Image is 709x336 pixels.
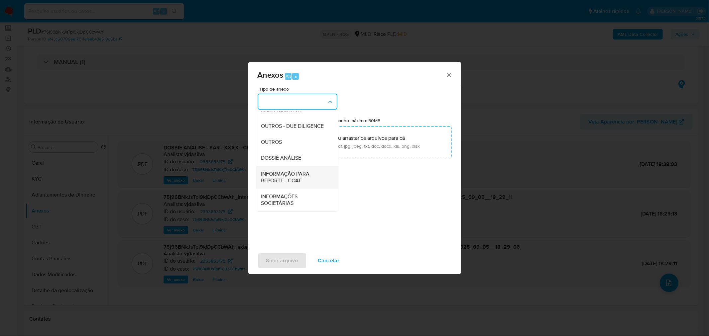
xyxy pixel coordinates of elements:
span: Cancelar [318,253,340,268]
span: INFORMAÇÃO PARA REPORTE - COAF [261,170,329,184]
span: MIDIA NEGATIVA [261,107,302,113]
span: OUTROS [261,138,282,145]
ul: Tipo de anexo [256,22,338,211]
span: a [295,73,297,79]
span: Alt [286,73,291,79]
span: OUTROS - DUE DILIGENCE [261,123,324,129]
span: Tipo de anexo [259,87,339,91]
button: Cancelar [309,253,348,269]
button: Fechar [446,72,452,78]
span: INFORMAÇÕES SOCIETÁRIAS [261,193,329,206]
span: DOSSIÊ ANÁLISE [261,154,301,161]
label: Tamanho máximo: 50MB [330,118,381,124]
span: Anexos [258,69,284,81]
